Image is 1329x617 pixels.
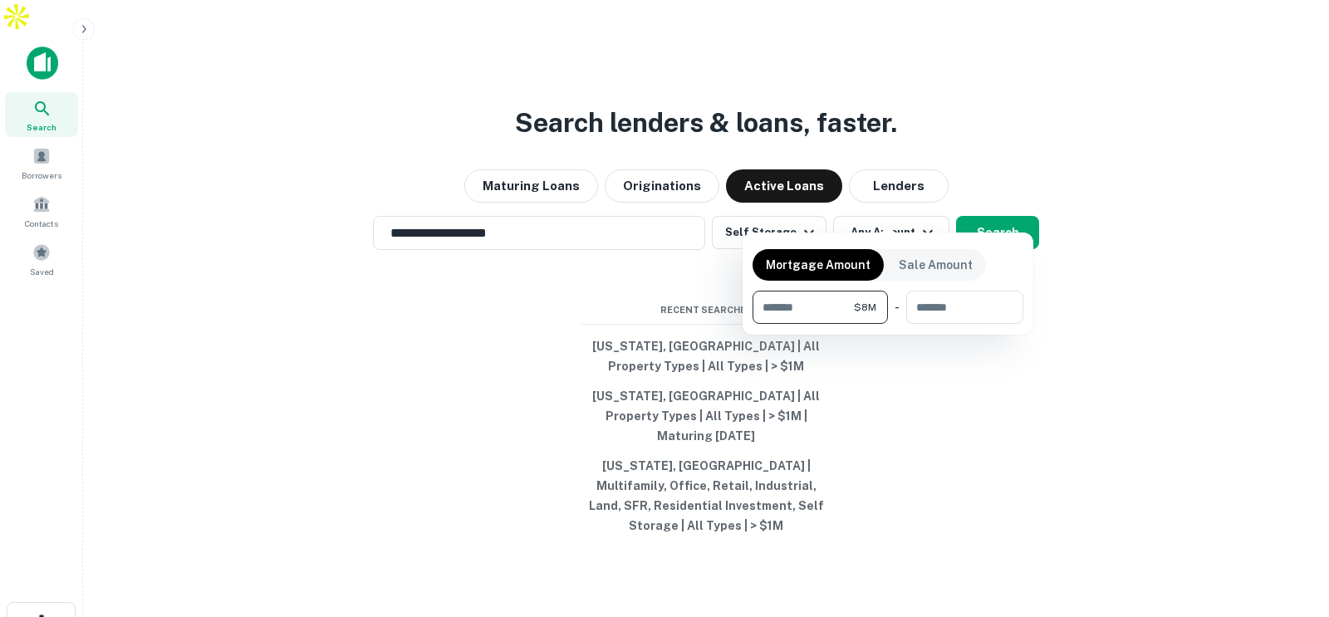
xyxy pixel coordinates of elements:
iframe: Chat Widget [1246,484,1329,564]
span: $8M [854,300,876,315]
p: Mortgage Amount [766,256,870,274]
p: Sale Amount [899,256,973,274]
div: - [895,291,900,324]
